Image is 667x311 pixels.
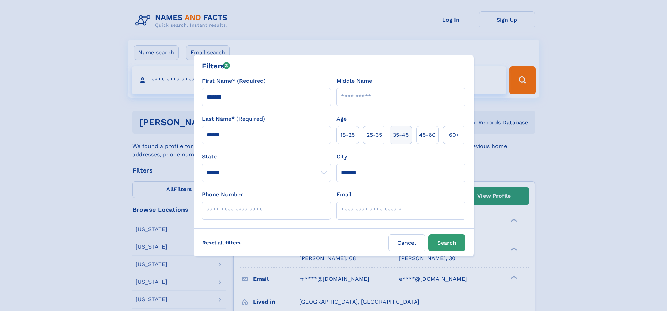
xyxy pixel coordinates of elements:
label: Reset all filters [198,234,245,251]
button: Search [428,234,465,251]
span: 60+ [449,131,459,139]
span: 18‑25 [340,131,355,139]
span: 35‑45 [393,131,409,139]
span: 25‑35 [367,131,382,139]
label: Age [336,115,347,123]
div: Filters [202,61,230,71]
label: Cancel [388,234,425,251]
span: 45‑60 [419,131,436,139]
label: Email [336,190,352,199]
label: Last Name* (Required) [202,115,265,123]
label: Middle Name [336,77,372,85]
label: First Name* (Required) [202,77,266,85]
label: Phone Number [202,190,243,199]
label: City [336,153,347,161]
label: State [202,153,331,161]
